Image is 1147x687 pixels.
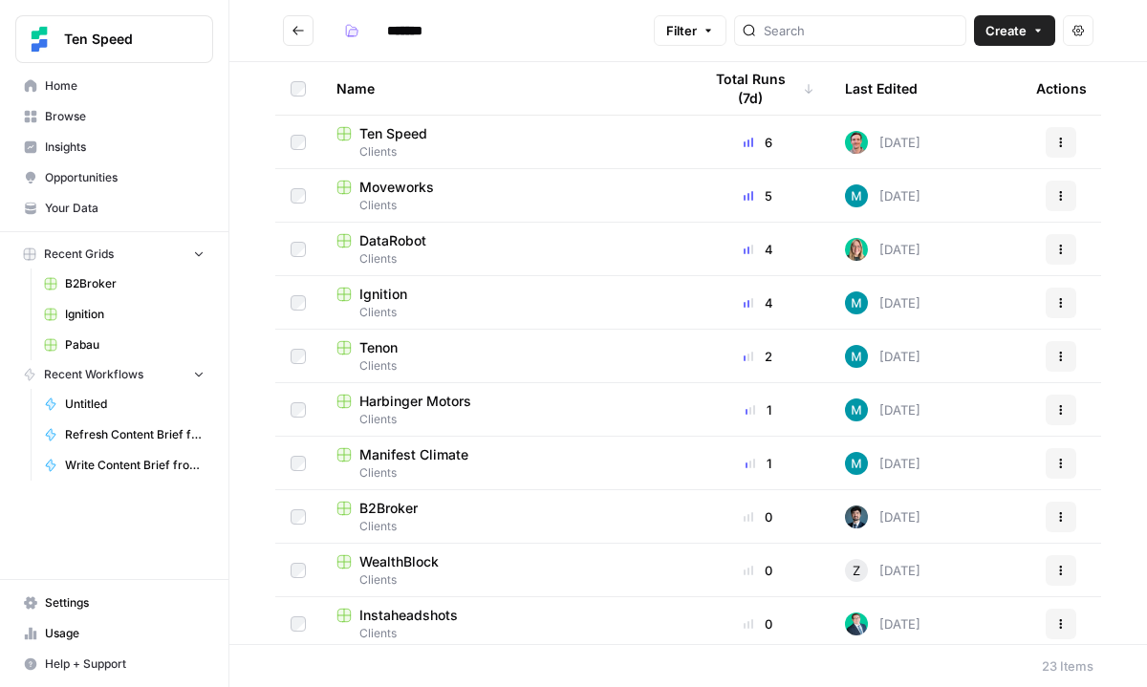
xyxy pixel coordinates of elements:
[359,178,434,197] span: Moveworks
[45,108,205,125] span: Browse
[45,169,205,186] span: Opportunities
[359,392,471,411] span: Harbinger Motors
[336,499,671,535] a: B2BrokerClients
[853,561,860,580] span: Z
[845,505,868,528] img: akd5wg4rckfd5i9ckwsdbvxucqo9
[336,518,671,535] span: Clients
[845,345,920,368] div: [DATE]
[845,398,920,421] div: [DATE]
[35,450,213,481] a: Write Content Brief from Keyword [DEV]
[336,464,671,482] span: Clients
[702,347,814,366] div: 2
[65,457,205,474] span: Write Content Brief from Keyword [DEV]
[336,571,671,589] span: Clients
[22,22,56,56] img: Ten Speed Logo
[15,193,213,224] a: Your Data
[845,452,920,475] div: [DATE]
[35,330,213,360] a: Pabau
[845,398,868,421] img: 9k9gt13slxq95qn7lcfsj5lxmi7v
[336,625,671,642] span: Clients
[336,445,671,482] a: Manifest ClimateClients
[702,507,814,526] div: 0
[336,178,671,214] a: MoveworksClients
[359,338,398,357] span: Tenon
[359,231,426,250] span: DataRobot
[845,345,868,368] img: 9k9gt13slxq95qn7lcfsj5lxmi7v
[654,15,726,46] button: Filter
[45,200,205,217] span: Your Data
[845,184,868,207] img: 9k9gt13slxq95qn7lcfsj5lxmi7v
[15,360,213,389] button: Recent Workflows
[15,162,213,193] a: Opportunities
[702,454,814,473] div: 1
[702,133,814,152] div: 6
[702,561,814,580] div: 0
[359,552,439,571] span: WealthBlock
[35,389,213,419] a: Untitled
[336,392,671,428] a: Harbinger MotorsClients
[336,124,671,161] a: Ten SpeedClients
[845,291,868,314] img: 9k9gt13slxq95qn7lcfsj5lxmi7v
[35,268,213,299] a: B2Broker
[45,655,205,673] span: Help + Support
[702,240,814,259] div: 4
[336,143,671,161] span: Clients
[45,139,205,156] span: Insights
[845,184,920,207] div: [DATE]
[1036,62,1087,115] div: Actions
[45,77,205,95] span: Home
[15,588,213,618] a: Settings
[845,612,868,635] img: loq7q7lwz012dtl6ci9jrncps3v6
[845,559,920,582] div: [DATE]
[359,445,468,464] span: Manifest Climate
[45,625,205,642] span: Usage
[15,15,213,63] button: Workspace: Ten Speed
[336,62,671,115] div: Name
[65,275,205,292] span: B2Broker
[845,238,920,261] div: [DATE]
[359,606,458,625] span: Instaheadshots
[45,594,205,612] span: Settings
[65,396,205,413] span: Untitled
[845,131,868,154] img: 1eahkienco7l9xb1thyc3hpt8xf6
[666,21,697,40] span: Filter
[845,62,918,115] div: Last Edited
[359,499,418,518] span: B2Broker
[64,30,180,49] span: Ten Speed
[44,246,114,263] span: Recent Grids
[764,21,958,40] input: Search
[974,15,1055,46] button: Create
[15,101,213,132] a: Browse
[35,299,213,330] a: Ignition
[702,62,814,115] div: Total Runs (7d)
[336,338,671,375] a: TenonClients
[336,552,671,589] a: WealthBlockClients
[702,400,814,419] div: 1
[359,285,407,304] span: Ignition
[985,21,1027,40] span: Create
[845,452,868,475] img: 9k9gt13slxq95qn7lcfsj5lxmi7v
[359,124,427,143] span: Ten Speed
[845,505,920,528] div: [DATE]
[702,293,814,312] div: 4
[35,419,213,450] a: Refresh Content Brief from Keyword [DEV]
[15,649,213,679] button: Help + Support
[15,618,213,649] a: Usage
[845,291,920,314] div: [DATE]
[845,131,920,154] div: [DATE]
[44,366,143,383] span: Recent Workflows
[845,238,868,261] img: clj2pqnt5d80yvglzqbzt3r6x08a
[336,250,671,268] span: Clients
[845,612,920,635] div: [DATE]
[336,304,671,321] span: Clients
[702,614,814,633] div: 0
[65,306,205,323] span: Ignition
[15,71,213,101] a: Home
[702,186,814,205] div: 5
[283,15,314,46] button: Go back
[336,357,671,375] span: Clients
[15,240,213,268] button: Recent Grids
[65,336,205,354] span: Pabau
[65,426,205,443] span: Refresh Content Brief from Keyword [DEV]
[336,606,671,642] a: InstaheadshotsClients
